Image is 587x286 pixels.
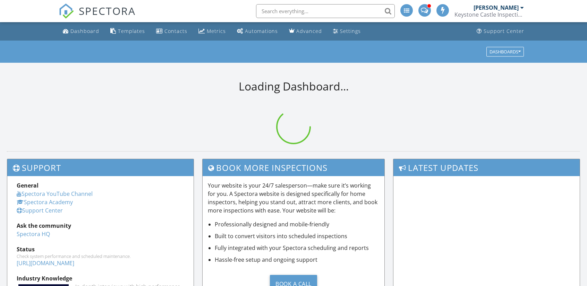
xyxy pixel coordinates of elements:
div: Support Center [484,28,524,34]
a: Settings [330,25,364,38]
a: Contacts [153,25,190,38]
a: Templates [108,25,148,38]
li: Professionally designed and mobile-friendly [215,220,380,228]
div: Dashboards [490,49,521,54]
h3: Latest Updates [393,159,580,176]
a: Metrics [196,25,229,38]
a: Automations (Advanced) [234,25,281,38]
div: Status [17,245,184,253]
div: Contacts [164,28,187,34]
div: Keystone Castle Inspections LLC [454,11,524,18]
img: The Best Home Inspection Software - Spectora [59,3,74,19]
a: Spectora YouTube Channel [17,190,93,198]
a: Support Center [474,25,527,38]
div: Settings [340,28,361,34]
a: Spectora HQ [17,230,50,238]
div: Metrics [207,28,226,34]
h3: Support [7,159,194,176]
a: Spectora Academy [17,198,73,206]
li: Built to convert visitors into scheduled inspections [215,232,380,240]
input: Search everything... [256,4,395,18]
a: Support Center [17,207,63,214]
div: Check system performance and scheduled maintenance. [17,253,184,259]
a: SPECTORA [59,9,136,24]
div: Dashboard [70,28,99,34]
p: Your website is your 24/7 salesperson—make sure it’s working for you. A Spectora website is desig... [208,181,380,215]
div: Industry Knowledge [17,274,184,283]
a: [URL][DOMAIN_NAME] [17,259,74,267]
li: Hassle-free setup and ongoing support [215,255,380,264]
div: Templates [118,28,145,34]
span: SPECTORA [79,3,136,18]
div: Ask the community [17,222,184,230]
li: Fully integrated with your Spectora scheduling and reports [215,244,380,252]
strong: General [17,182,39,189]
div: Advanced [296,28,322,34]
button: Dashboards [486,47,524,57]
a: Advanced [286,25,325,38]
h3: Book More Inspections [203,159,385,176]
a: Dashboard [60,25,102,38]
div: Automations [245,28,278,34]
div: [PERSON_NAME] [474,4,519,11]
